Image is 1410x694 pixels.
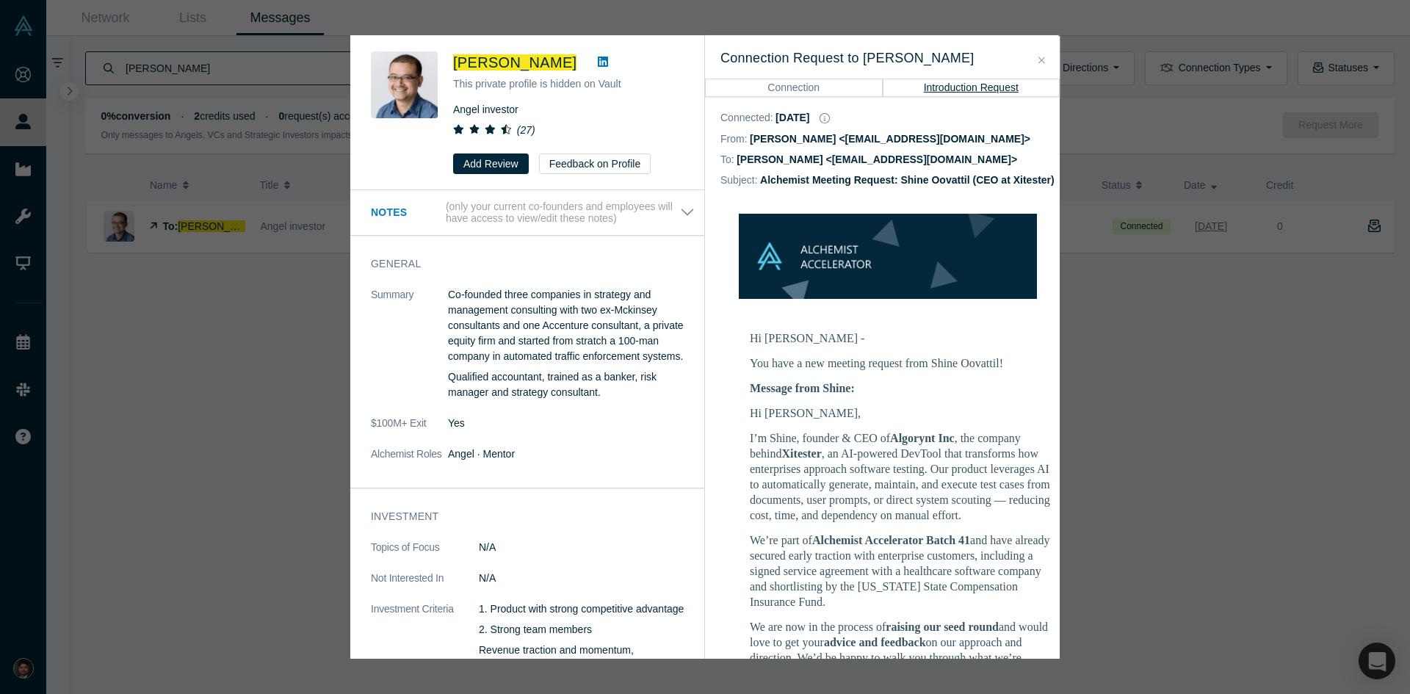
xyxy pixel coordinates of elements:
[517,124,535,136] i: ( 27 )
[1034,52,1049,69] button: Close
[371,256,674,272] h3: General
[720,173,758,188] dt: Subject:
[453,104,518,115] span: Angel investor
[453,153,529,174] button: Add Review
[539,153,651,174] button: Feedback on Profile
[453,54,576,71] span: [PERSON_NAME]
[448,447,695,462] dd: Angel · Mentor
[479,643,695,673] p: Revenue traction and momentum, differentiator, barriers to entry
[720,152,734,167] dt: To:
[371,416,448,447] dt: $100M+ Exit
[750,382,855,394] b: Message from Shine:
[371,205,443,220] h3: Notes
[750,430,1058,523] p: I’m Shine, founder & CEO of , the company behind , an AI-powered DevTool that transforms how ente...
[890,432,955,444] strong: Algorynt Inc
[720,48,1044,68] h3: Connection Request to [PERSON_NAME]
[705,79,883,96] button: Connection
[371,509,674,524] h3: Investment
[371,200,695,225] button: Notes (only your current co-founders and employees will have access to view/edit these notes)
[886,621,999,633] strong: raising our seed round
[720,131,748,147] dt: From:
[371,571,479,601] dt: Not Interested In
[371,447,448,477] dt: Alchemist Roles
[812,534,970,546] strong: Alchemist Accelerator Batch 41
[453,76,684,92] p: This private profile is hidden on Vault
[371,540,479,571] dt: Topics of Focus
[824,636,926,648] strong: advice and feedback
[760,174,1055,186] dd: Alchemist Meeting Request: Shine Oovattil (CEO at Xitester)
[750,133,1030,145] dd: [PERSON_NAME] <[EMAIL_ADDRESS][DOMAIN_NAME]>
[737,153,1017,165] dd: [PERSON_NAME] <[EMAIL_ADDRESS][DOMAIN_NAME]>
[750,532,1058,610] p: We’re part of and have already secured early traction with enterprise customers, including a sign...
[479,601,695,617] p: 1. Product with strong competitive advantage
[448,416,695,431] dd: Yes
[448,369,695,400] p: Qualified accountant, trained as a banker, risk manager and strategy consultant.
[739,214,1037,300] img: banner-small-topicless.png
[775,112,809,123] dd: [DATE]
[371,51,438,118] img: Danny Chee's Profile Image
[883,79,1060,96] button: Introduction Request
[750,330,1058,346] p: Hi [PERSON_NAME] -
[448,287,695,364] p: Co-founded three companies in strategy and management consulting with two ex-Mckinsey consultants...
[750,355,1058,371] p: You have a new meeting request from Shine Oovattil!
[479,571,695,586] dd: N/A
[720,110,773,126] dt: Connected :
[479,622,695,637] p: 2. Strong team members
[479,540,695,555] dd: N/A
[446,200,680,225] p: (only your current co-founders and employees will have access to view/edit these notes)
[782,447,822,460] strong: Xitester
[750,405,1058,421] p: Hi [PERSON_NAME],
[750,619,1058,681] p: We are now in the process of and would love to get your on our approach and direction. We’d be ha...
[371,287,448,416] dt: Summary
